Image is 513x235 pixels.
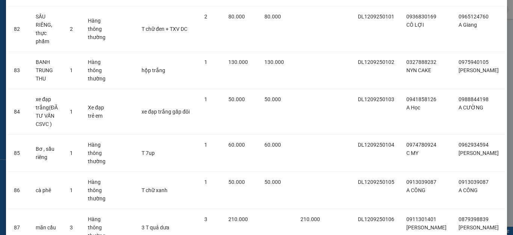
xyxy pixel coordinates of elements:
[358,14,394,20] span: DL1209250101
[358,96,394,102] span: DL1209250103
[82,89,112,135] td: Xe đạp trẻ em
[406,67,431,73] span: NYN CAKE
[406,150,418,156] span: C MY
[57,43,85,47] span: ĐT: 0935 882 082
[459,105,483,111] span: A CƯỜNG
[16,49,97,55] span: ----------------------------------------------
[459,216,489,222] span: 0879398839
[204,59,207,65] span: 1
[8,52,30,89] td: 83
[70,187,73,193] span: 1
[57,37,106,41] span: ĐC: 266 Đồng Đen, P10, Q TB
[30,52,64,89] td: BANH TRUNG THU
[406,59,436,65] span: 0327888232
[70,26,73,32] span: 2
[142,67,165,73] span: hộp trắng
[406,22,424,28] span: CÔ LỢI
[142,109,190,115] span: xe đạp trắng gấp đôi
[8,6,30,52] td: 82
[28,4,105,11] span: CTY TNHH DLVT TIẾN OANH
[82,172,112,209] td: Hàng thông thường
[228,142,245,148] span: 60.000
[406,179,436,185] span: 0913039087
[204,179,207,185] span: 1
[8,135,30,172] td: 85
[459,14,489,20] span: 0965124760
[204,14,207,20] span: 2
[3,29,46,33] span: VP Gửi: [PERSON_NAME]
[82,6,112,52] td: Hàng thông thường
[264,59,284,65] span: 130.000
[459,187,478,193] span: A CÔNG
[228,216,248,222] span: 210.000
[30,6,64,52] td: SẦU RIÊNG, thực phẩm
[204,96,207,102] span: 1
[264,179,281,185] span: 50.000
[459,96,489,102] span: 0988844198
[8,89,30,135] td: 84
[358,59,394,65] span: DL1209250102
[358,142,394,148] span: DL1209250104
[82,135,112,172] td: Hàng thông thường
[228,14,245,20] span: 80.000
[30,172,64,209] td: cà phê
[264,14,281,20] span: 80.000
[459,142,489,148] span: 0962934594
[459,67,499,73] span: [PERSON_NAME]
[406,187,425,193] span: A CÔNG
[459,59,489,65] span: 0975940105
[57,27,95,35] span: VP Nhận: [GEOGRAPHIC_DATA]
[70,150,73,156] span: 1
[459,22,477,28] span: A Giang
[204,216,207,222] span: 3
[204,142,207,148] span: 1
[29,12,104,17] strong: NHẬN HÀNG NHANH - GIAO TỐC HÀNH
[459,150,499,156] span: [PERSON_NAME]
[228,179,245,185] span: 50.000
[264,96,281,102] span: 50.000
[406,142,436,148] span: 0974780924
[142,224,169,230] span: 3 T quả dưa
[82,52,112,89] td: Hàng thông thường
[406,14,436,20] span: 0936830169
[264,142,281,148] span: 60.000
[3,43,30,47] span: ĐT:0931 608 606
[70,67,73,73] span: 1
[406,105,420,111] span: A Học
[300,216,320,222] span: 210.000
[142,150,155,156] span: T 7up
[358,216,394,222] span: DL1209250106
[228,59,248,65] span: 130.000
[70,224,73,230] span: 3
[459,179,489,185] span: 0913039087
[3,37,40,41] span: ĐC: QL14, Chợ Đạt Lý
[406,216,436,222] span: 0911301401
[70,109,73,115] span: 1
[30,89,64,135] td: xe đạp trắng(ĐÃ TƯ VẤN CSVC )
[142,26,187,32] span: T chữ đen + TXV DC
[459,224,499,230] span: [PERSON_NAME]
[358,179,394,185] span: DL1209250105
[406,224,447,230] span: [PERSON_NAME]
[3,5,22,24] img: logo
[142,187,167,193] span: T chữ xanh
[50,18,83,24] strong: 1900 633 614
[30,135,64,172] td: Bơ , sầu riêng
[228,96,245,102] span: 50.000
[406,96,436,102] span: 0941858126
[8,172,30,209] td: 86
